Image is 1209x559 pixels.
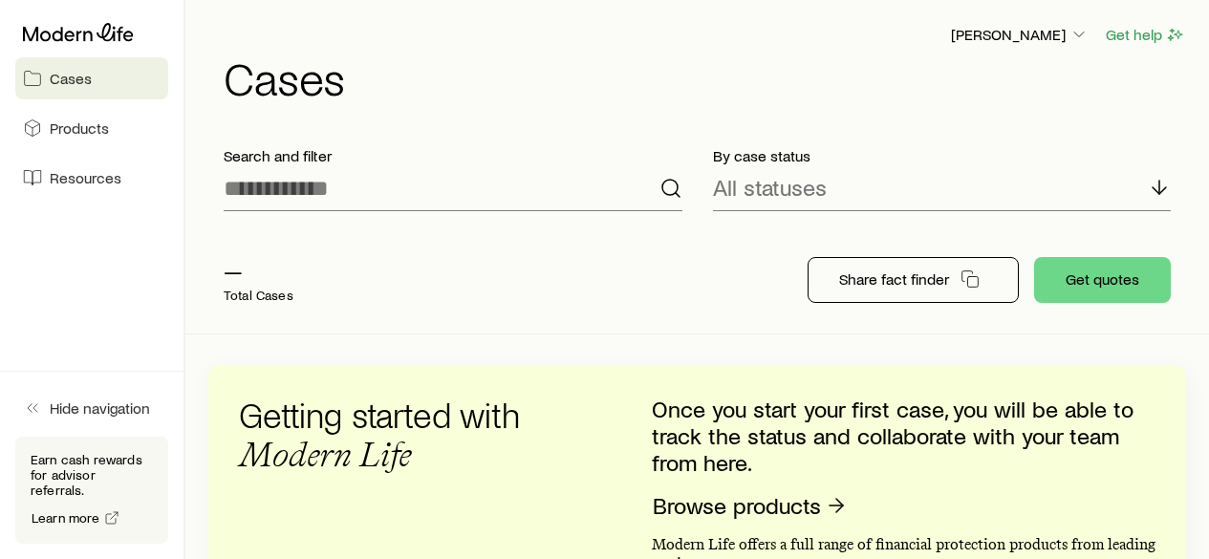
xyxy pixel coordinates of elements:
[50,118,109,138] span: Products
[224,54,1186,100] h1: Cases
[951,25,1089,44] p: [PERSON_NAME]
[239,396,545,474] h3: Getting started with
[713,174,827,201] p: All statuses
[50,398,150,418] span: Hide navigation
[1105,24,1186,46] button: Get help
[15,157,168,199] a: Resources
[31,452,153,498] p: Earn cash rewards for advisor referrals.
[224,288,293,303] p: Total Cases
[950,24,1090,47] button: [PERSON_NAME]
[839,269,949,289] p: Share fact finder
[50,69,92,88] span: Cases
[15,437,168,544] div: Earn cash rewards for advisor referrals.Learn more
[15,57,168,99] a: Cases
[239,434,412,475] span: Modern Life
[32,511,100,525] span: Learn more
[15,107,168,149] a: Products
[713,146,1172,165] p: By case status
[50,168,121,187] span: Resources
[224,257,293,284] p: —
[652,396,1155,476] p: Once you start your first case, you will be able to track the status and collaborate with your te...
[652,491,849,521] a: Browse products
[1034,257,1171,303] button: Get quotes
[15,387,168,429] button: Hide navigation
[224,146,682,165] p: Search and filter
[808,257,1019,303] button: Share fact finder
